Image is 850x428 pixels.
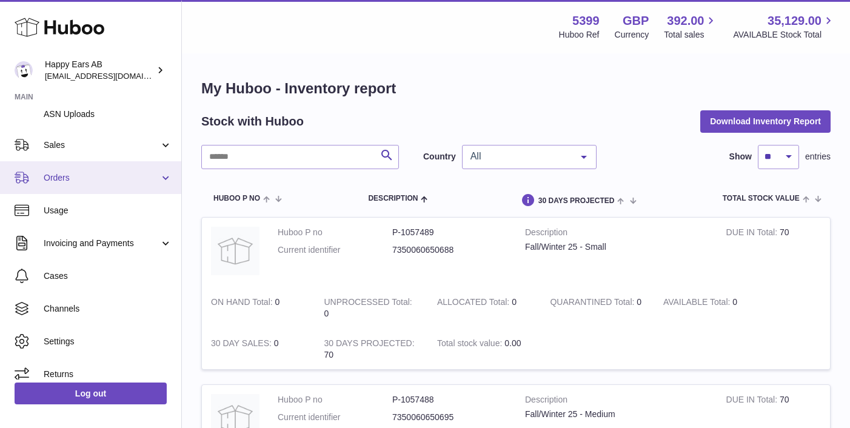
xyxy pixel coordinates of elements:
strong: AVAILABLE Total [663,297,732,310]
td: 0 [315,287,427,329]
span: Settings [44,336,172,347]
div: Currency [615,29,649,41]
label: Country [423,151,456,162]
td: 70 [315,329,427,370]
span: Sales [44,139,159,151]
img: product image [211,227,259,275]
span: 0 [637,297,641,307]
strong: Total stock value [437,338,504,351]
div: Huboo Ref [559,29,600,41]
strong: UNPROCESSED Total [324,297,412,310]
button: Download Inventory Report [700,110,831,132]
span: ASN Uploads [44,109,172,120]
img: 3pl@happyearsearplugs.com [15,61,33,79]
a: Log out [15,383,167,404]
a: 35,129.00 AVAILABLE Stock Total [733,13,835,41]
strong: GBP [623,13,649,29]
span: entries [805,151,831,162]
span: Usage [44,205,172,216]
td: 0 [654,287,767,329]
span: 392.00 [667,13,704,29]
span: Description [368,195,418,202]
dd: 7350060650695 [392,412,507,423]
strong: QUARANTINED Total [550,297,637,310]
span: Total sales [664,29,718,41]
h1: My Huboo - Inventory report [201,79,831,98]
strong: 30 DAY SALES [211,338,274,351]
strong: ALLOCATED Total [437,297,512,310]
strong: Description [525,227,708,241]
span: All [467,150,572,162]
strong: 5399 [572,13,600,29]
dt: Current identifier [278,412,392,423]
td: 0 [428,287,541,329]
span: [EMAIL_ADDRESS][DOMAIN_NAME] [45,71,178,81]
strong: 30 DAYS PROJECTED [324,338,414,351]
dd: P-1057489 [392,227,507,238]
dd: 7350060650688 [392,244,507,256]
div: Fall/Winter 25 - Small [525,241,708,253]
label: Show [729,151,752,162]
div: Fall/Winter 25 - Medium [525,409,708,420]
span: Returns [44,369,172,380]
span: Total stock value [723,195,800,202]
strong: Description [525,394,708,409]
div: Happy Ears AB [45,59,154,82]
dt: Huboo P no [278,227,392,238]
span: AVAILABLE Stock Total [733,29,835,41]
dt: Huboo P no [278,394,392,406]
span: Cases [44,270,172,282]
h2: Stock with Huboo [201,113,304,130]
span: 0.00 [504,338,521,348]
span: Huboo P no [213,195,260,202]
a: 392.00 Total sales [664,13,718,41]
strong: DUE IN Total [726,395,780,407]
td: 0 [202,287,315,329]
strong: ON HAND Total [211,297,275,310]
span: Channels [44,303,172,315]
dd: P-1057488 [392,394,507,406]
span: Invoicing and Payments [44,238,159,249]
td: 0 [202,329,315,370]
span: 30 DAYS PROJECTED [538,197,615,205]
td: 70 [717,218,830,287]
span: Orders [44,172,159,184]
dt: Current identifier [278,244,392,256]
strong: DUE IN Total [726,227,780,240]
span: 35,129.00 [768,13,822,29]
